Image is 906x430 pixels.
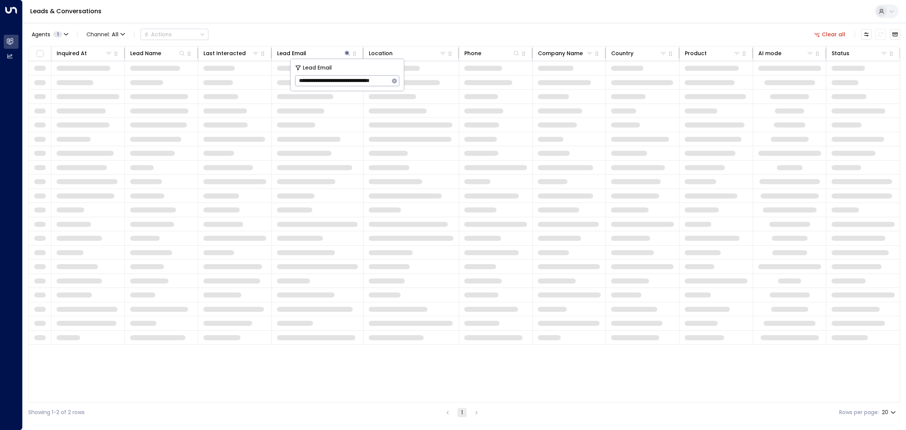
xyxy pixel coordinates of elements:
label: Rows per page: [839,408,879,416]
div: Lead Email [277,49,306,58]
div: Location [369,49,447,58]
span: Agents [32,32,50,37]
button: page 1 [458,408,467,417]
nav: pagination navigation [443,408,481,417]
div: Inquired At [57,49,87,58]
div: Phone [464,49,520,58]
div: Lead Name [130,49,186,58]
div: Status [832,49,849,58]
span: Channel: [83,29,128,40]
span: 1 [53,31,62,37]
div: AI mode [758,49,781,58]
div: Actions [144,31,172,38]
button: Clear all [811,29,849,40]
span: All [112,31,119,37]
div: Button group with a nested menu [140,29,208,40]
div: 20 [882,407,897,418]
div: Last Interacted [203,49,246,58]
div: Lead Email [277,49,351,58]
div: Country [611,49,667,58]
button: Customize [861,29,872,40]
div: Location [369,49,393,58]
button: Agents1 [28,29,71,40]
div: Phone [464,49,481,58]
a: Leads & Conversations [30,7,102,15]
div: Company Name [538,49,594,58]
div: Inquired At [57,49,112,58]
div: Last Interacted [203,49,259,58]
button: Archived Leads [890,29,900,40]
div: Showing 1-2 of 2 rows [28,408,85,416]
div: Product [685,49,707,58]
div: Status [832,49,888,58]
button: Actions [140,29,208,40]
div: Company Name [538,49,583,58]
div: Country [611,49,633,58]
div: Lead Name [130,49,161,58]
button: Channel:All [83,29,128,40]
div: AI mode [758,49,814,58]
div: Product [685,49,741,58]
span: Refresh [875,29,886,40]
span: Lead Email [303,63,332,72]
